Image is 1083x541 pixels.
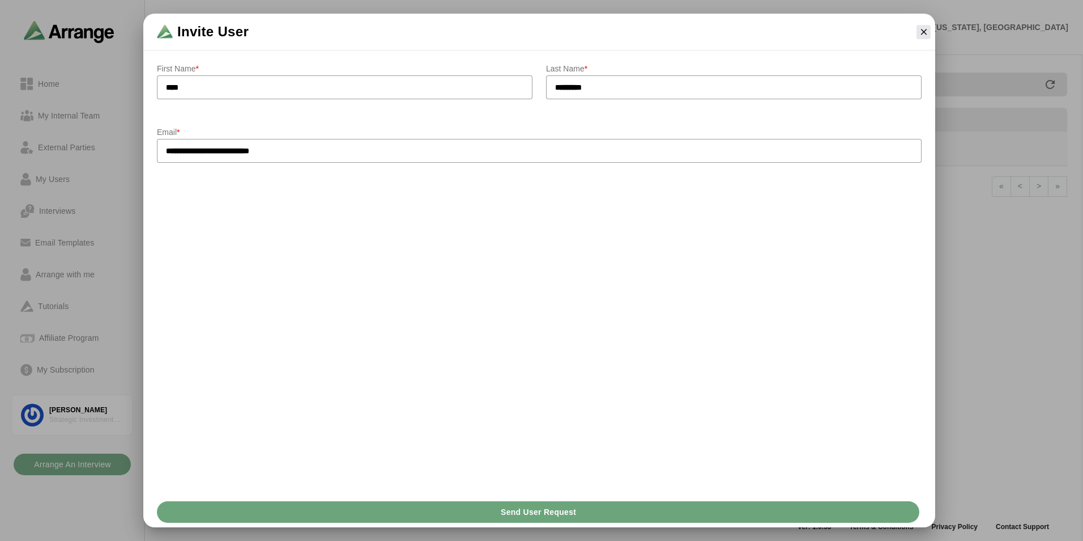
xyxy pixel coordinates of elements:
[500,501,576,523] span: Send User Request
[546,62,922,75] p: Last Name
[157,125,922,139] p: Email
[157,501,919,523] button: Send User Request
[157,62,532,75] p: First Name
[177,23,249,41] span: Invite User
